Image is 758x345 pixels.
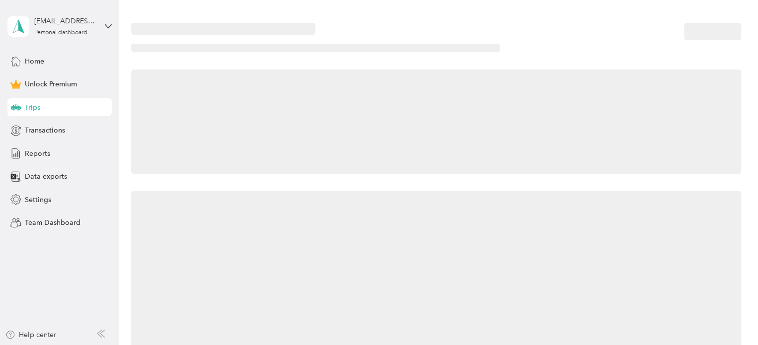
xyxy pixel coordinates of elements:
span: Trips [25,102,40,113]
span: Unlock Premium [25,79,77,89]
iframe: Everlance-gr Chat Button Frame [702,289,758,345]
div: Personal dashboard [34,30,87,36]
span: Reports [25,148,50,159]
span: Team Dashboard [25,217,80,228]
div: [EMAIL_ADDRESS][DOMAIN_NAME] [34,16,96,26]
span: Transactions [25,125,65,136]
button: Help center [5,330,56,340]
span: Data exports [25,171,67,182]
span: Home [25,56,44,67]
span: Settings [25,195,51,205]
